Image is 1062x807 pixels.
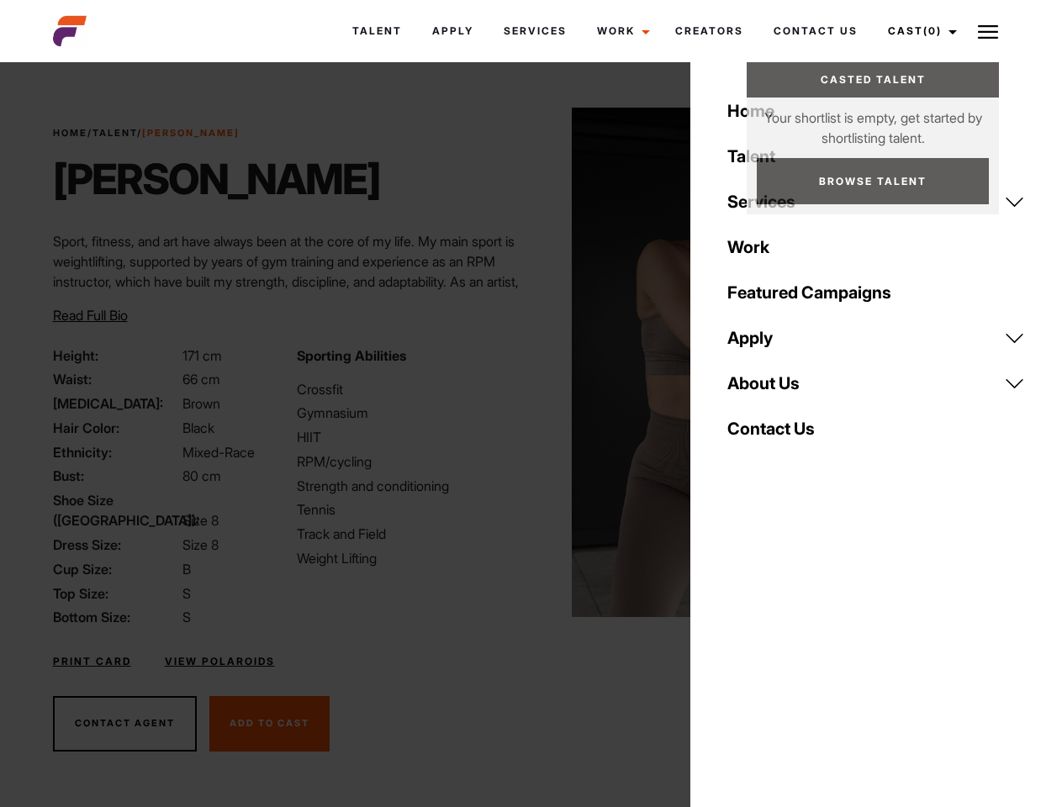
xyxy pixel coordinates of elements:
[182,395,220,412] span: Brown
[53,583,179,604] span: Top Size:
[417,8,489,54] a: Apply
[53,307,128,324] span: Read Full Bio
[53,369,179,389] span: Waist:
[53,654,131,669] a: Print Card
[757,158,989,204] a: Browse Talent
[230,717,309,729] span: Add To Cast
[53,559,179,579] span: Cup Size:
[53,126,240,140] span: / /
[182,609,191,625] span: S
[297,347,406,364] strong: Sporting Abilities
[923,24,942,37] span: (0)
[182,467,221,484] span: 80 cm
[297,499,520,520] li: Tennis
[209,696,330,752] button: Add To Cast
[717,406,1035,451] a: Contact Us
[717,179,1035,224] a: Services
[165,654,275,669] a: View Polaroids
[53,345,179,366] span: Height:
[182,512,219,529] span: Size 8
[297,524,520,544] li: Track and Field
[660,8,758,54] a: Creators
[717,315,1035,361] a: Apply
[182,347,222,364] span: 171 cm
[92,127,137,139] a: Talent
[297,548,520,568] li: Weight Lifting
[142,127,240,139] strong: [PERSON_NAME]
[978,22,998,42] img: Burger icon
[747,98,999,148] p: Your shortlist is empty, get started by shortlisting talent.
[182,371,220,388] span: 66 cm
[53,607,179,627] span: Bottom Size:
[297,379,520,399] li: Crossfit
[717,88,1035,134] a: Home
[53,418,179,438] span: Hair Color:
[53,442,179,462] span: Ethnicity:
[297,403,520,423] li: Gymnasium
[297,451,520,472] li: RPM/cycling
[582,8,660,54] a: Work
[182,419,214,436] span: Black
[53,696,197,752] button: Contact Agent
[717,270,1035,315] a: Featured Campaigns
[337,8,417,54] a: Talent
[53,535,179,555] span: Dress Size:
[53,305,128,325] button: Read Full Bio
[53,393,179,414] span: [MEDICAL_DATA]:
[758,8,873,54] a: Contact Us
[297,476,520,496] li: Strength and conditioning
[182,585,191,602] span: S
[182,536,219,553] span: Size 8
[747,62,999,98] a: Casted Talent
[717,224,1035,270] a: Work
[297,427,520,447] li: HIIT
[489,8,582,54] a: Services
[53,466,179,486] span: Bust:
[182,444,255,461] span: Mixed-Race
[717,361,1035,406] a: About Us
[717,134,1035,179] a: Talent
[873,8,967,54] a: Cast(0)
[53,490,179,530] span: Shoe Size ([GEOGRAPHIC_DATA]):
[53,154,380,204] h1: [PERSON_NAME]
[53,231,521,332] p: Sport, fitness, and art have always been at the core of my life. My main sport is weightlifting, ...
[53,127,87,139] a: Home
[182,561,191,578] span: B
[53,14,87,48] img: cropped-aefm-brand-fav-22-square.png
